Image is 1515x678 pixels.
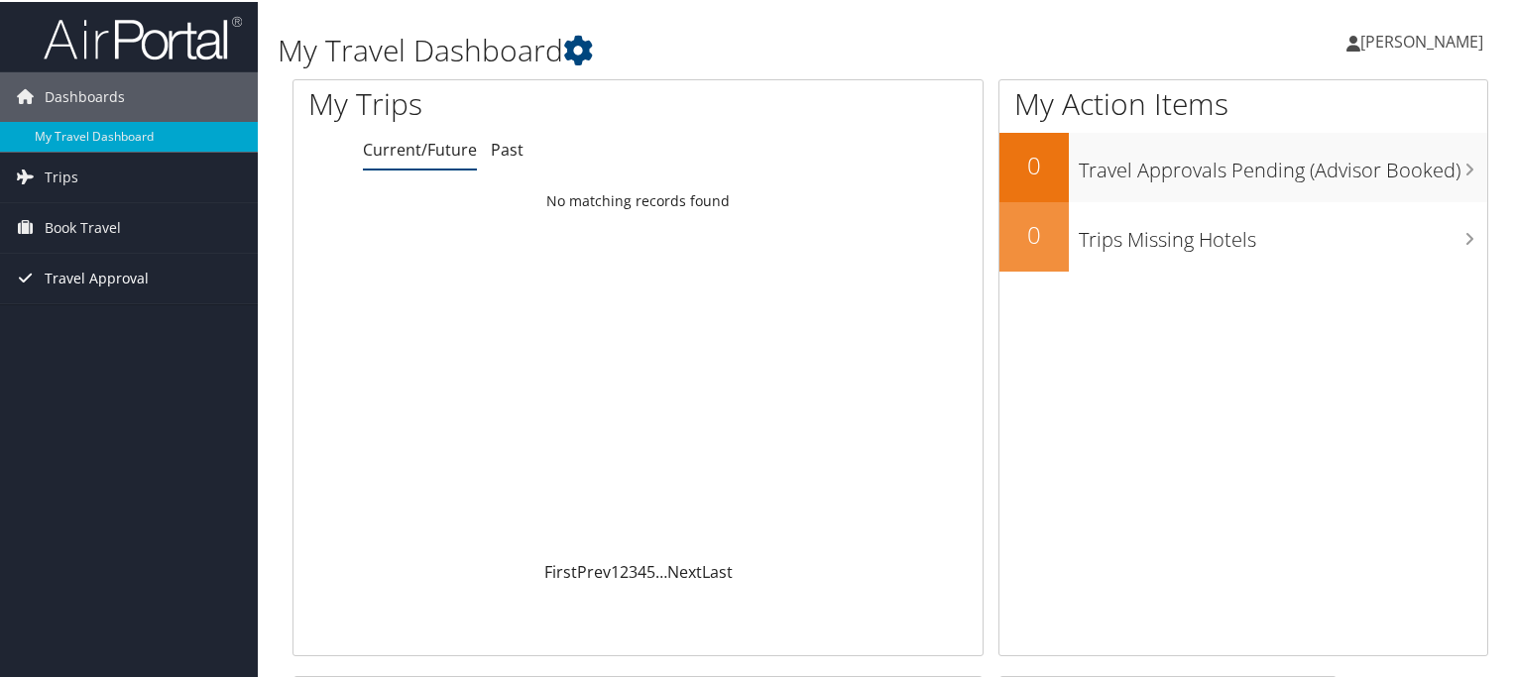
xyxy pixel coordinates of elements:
[667,559,702,581] a: Next
[611,559,620,581] a: 1
[702,559,733,581] a: Last
[308,81,681,123] h1: My Trips
[45,201,121,251] span: Book Travel
[999,200,1487,270] a: 0Trips Missing Hotels
[620,559,629,581] a: 2
[629,559,638,581] a: 3
[999,216,1069,250] h2: 0
[363,137,477,159] a: Current/Future
[1079,145,1487,182] h3: Travel Approvals Pending (Advisor Booked)
[638,559,646,581] a: 4
[999,81,1487,123] h1: My Action Items
[44,13,242,59] img: airportal-logo.png
[655,559,667,581] span: …
[544,559,577,581] a: First
[999,147,1069,180] h2: 0
[293,181,983,217] td: No matching records found
[646,559,655,581] a: 5
[45,151,78,200] span: Trips
[45,252,149,301] span: Travel Approval
[1079,214,1487,252] h3: Trips Missing Hotels
[1360,29,1483,51] span: [PERSON_NAME]
[278,28,1095,69] h1: My Travel Dashboard
[999,131,1487,200] a: 0Travel Approvals Pending (Advisor Booked)
[491,137,524,159] a: Past
[1346,10,1503,69] a: [PERSON_NAME]
[45,70,125,120] span: Dashboards
[577,559,611,581] a: Prev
